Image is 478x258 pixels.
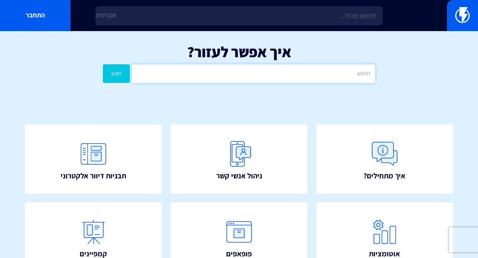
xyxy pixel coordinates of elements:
[61,170,126,181] span: תבניות דיוור אלקטרוני
[12,44,466,60] h1: איך אפשר לעזור?
[103,64,130,83] button: חפש
[95,6,382,25] input: חיפוש מהיר...
[316,124,453,194] a: איך מתחילים?
[132,64,375,83] input: חיפוש
[25,124,162,194] a: תבניות דיוור אלקטרוני
[216,170,262,181] span: ניהול אנשי קשר
[363,170,405,181] span: איך מתחילים?
[171,124,307,194] a: ניהול אנשי קשר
